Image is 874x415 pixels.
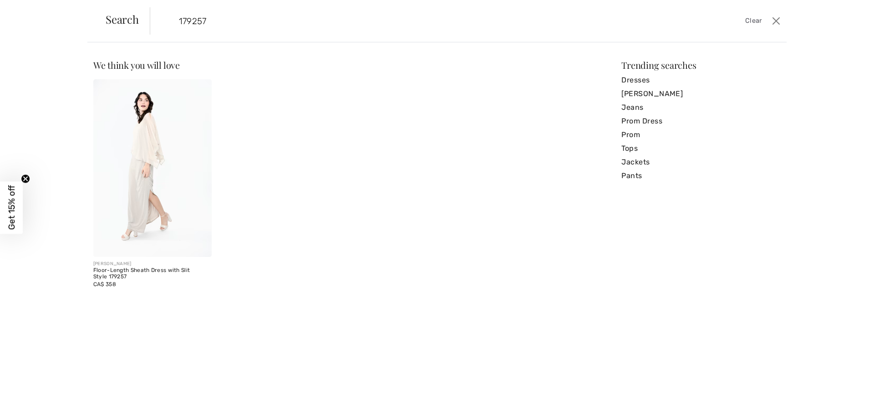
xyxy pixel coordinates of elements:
[93,261,212,267] div: [PERSON_NAME]
[621,128,781,142] a: Prom
[21,174,30,183] button: Close teaser
[93,59,180,71] span: We think you will love
[93,79,212,257] a: Floor-Length Sheath Dress with Slit Style 179257. Beige
[621,114,781,128] a: Prom Dress
[621,142,781,155] a: Tops
[769,14,783,28] button: Close
[172,7,620,35] input: TYPE TO SEARCH
[93,281,116,287] span: CA$ 358
[6,185,17,230] span: Get 15% off
[106,14,139,25] span: Search
[621,169,781,183] a: Pants
[621,61,781,70] div: Trending searches
[20,6,39,15] span: Help
[621,155,781,169] a: Jackets
[621,101,781,114] a: Jeans
[93,267,212,280] div: Floor-Length Sheath Dress with Slit Style 179257
[621,87,781,101] a: [PERSON_NAME]
[745,16,762,26] span: Clear
[621,73,781,87] a: Dresses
